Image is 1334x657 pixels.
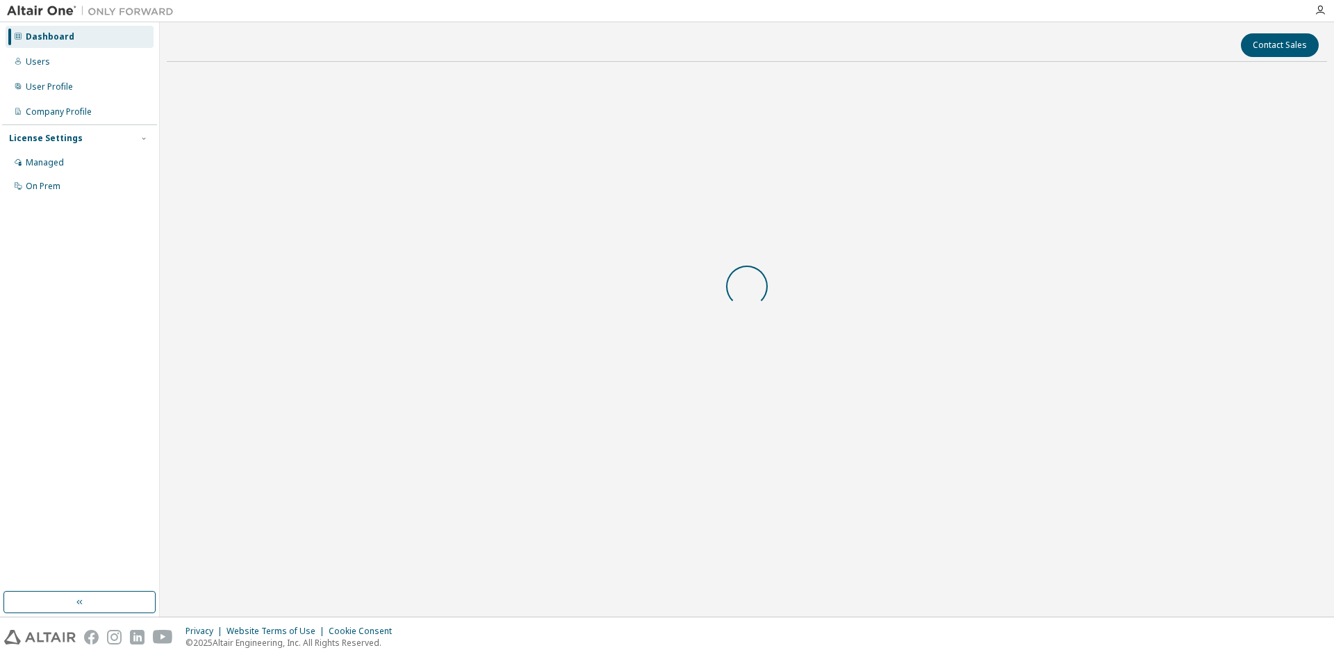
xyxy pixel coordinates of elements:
[26,157,64,168] div: Managed
[9,133,83,144] div: License Settings
[26,31,74,42] div: Dashboard
[26,56,50,67] div: Users
[107,630,122,644] img: instagram.svg
[329,626,400,637] div: Cookie Consent
[153,630,173,644] img: youtube.svg
[26,81,73,92] div: User Profile
[130,630,145,644] img: linkedin.svg
[7,4,181,18] img: Altair One
[186,637,400,649] p: © 2025 Altair Engineering, Inc. All Rights Reserved.
[227,626,329,637] div: Website Terms of Use
[84,630,99,644] img: facebook.svg
[26,106,92,117] div: Company Profile
[1241,33,1319,57] button: Contact Sales
[4,630,76,644] img: altair_logo.svg
[26,181,60,192] div: On Prem
[186,626,227,637] div: Privacy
